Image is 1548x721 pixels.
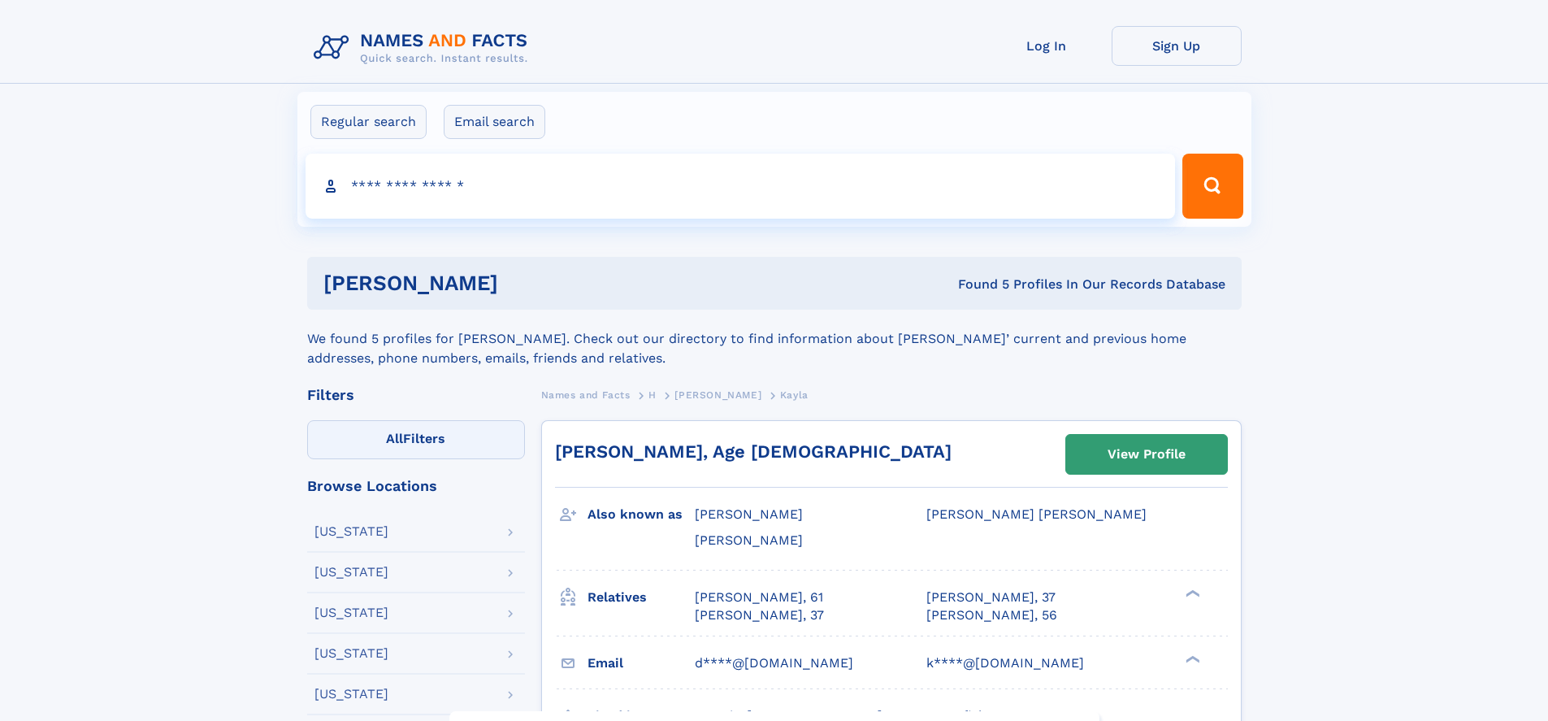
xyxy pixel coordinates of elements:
[314,525,388,538] div: [US_STATE]
[926,589,1056,606] a: [PERSON_NAME], 37
[588,501,695,528] h3: Also known as
[307,479,525,493] div: Browse Locations
[1182,154,1242,219] button: Search Button
[648,384,657,405] a: H
[588,649,695,677] h3: Email
[306,154,1176,219] input: search input
[307,420,525,459] label: Filters
[314,606,388,619] div: [US_STATE]
[307,26,541,70] img: Logo Names and Facts
[307,310,1242,368] div: We found 5 profiles for [PERSON_NAME]. Check out our directory to find information about [PERSON_...
[695,606,824,624] a: [PERSON_NAME], 37
[780,389,809,401] span: Kayla
[323,273,728,293] h1: [PERSON_NAME]
[982,26,1112,66] a: Log In
[314,647,388,660] div: [US_STATE]
[310,105,427,139] label: Regular search
[1108,436,1186,473] div: View Profile
[728,276,1225,293] div: Found 5 Profiles In Our Records Database
[674,384,761,405] a: [PERSON_NAME]
[926,606,1057,624] a: [PERSON_NAME], 56
[1066,435,1227,474] a: View Profile
[674,389,761,401] span: [PERSON_NAME]
[314,688,388,701] div: [US_STATE]
[588,584,695,611] h3: Relatives
[444,105,545,139] label: Email search
[695,506,803,522] span: [PERSON_NAME]
[386,431,403,446] span: All
[307,388,525,402] div: Filters
[1112,26,1242,66] a: Sign Up
[1182,588,1201,598] div: ❯
[1182,654,1201,664] div: ❯
[541,384,631,405] a: Names and Facts
[926,506,1147,522] span: [PERSON_NAME] [PERSON_NAME]
[314,566,388,579] div: [US_STATE]
[555,441,952,462] a: [PERSON_NAME], Age [DEMOGRAPHIC_DATA]
[648,389,657,401] span: H
[695,532,803,548] span: [PERSON_NAME]
[695,589,823,606] a: [PERSON_NAME], 61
